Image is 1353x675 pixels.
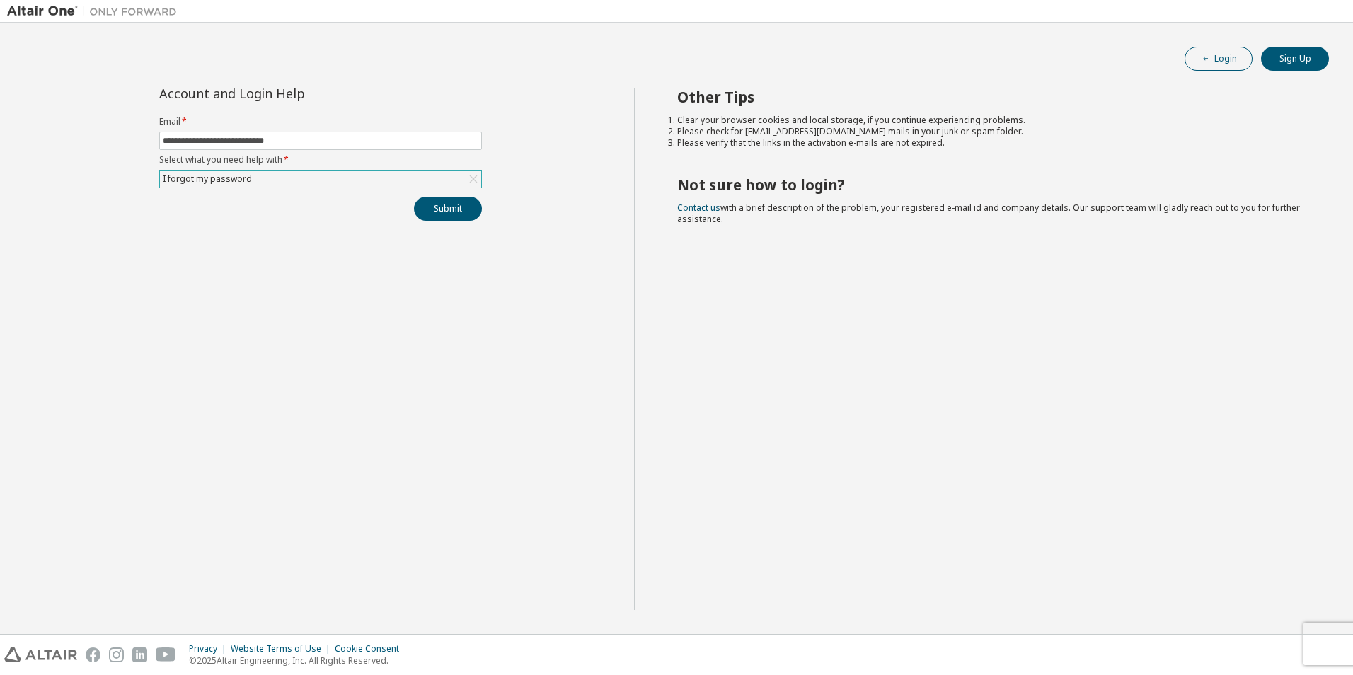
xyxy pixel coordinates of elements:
span: with a brief description of the problem, your registered e-mail id and company details. Our suppo... [677,202,1300,225]
li: Clear your browser cookies and local storage, if you continue experiencing problems. [677,115,1304,126]
img: instagram.svg [109,647,124,662]
li: Please check for [EMAIL_ADDRESS][DOMAIN_NAME] mails in your junk or spam folder. [677,126,1304,137]
button: Login [1185,47,1253,71]
img: facebook.svg [86,647,100,662]
h2: Not sure how to login? [677,175,1304,194]
label: Email [159,116,482,127]
img: Altair One [7,4,184,18]
p: © 2025 Altair Engineering, Inc. All Rights Reserved. [189,654,408,667]
div: Account and Login Help [159,88,418,99]
h2: Other Tips [677,88,1304,106]
button: Sign Up [1261,47,1329,71]
img: youtube.svg [156,647,176,662]
div: Cookie Consent [335,643,408,654]
div: Website Terms of Use [231,643,335,654]
li: Please verify that the links in the activation e-mails are not expired. [677,137,1304,149]
a: Contact us [677,202,720,214]
button: Submit [414,197,482,221]
div: I forgot my password [161,171,254,187]
img: altair_logo.svg [4,647,77,662]
img: linkedin.svg [132,647,147,662]
div: Privacy [189,643,231,654]
label: Select what you need help with [159,154,482,166]
div: I forgot my password [160,171,481,187]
